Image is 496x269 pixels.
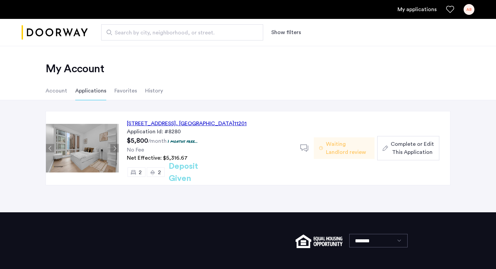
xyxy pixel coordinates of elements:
span: Complete or Edit This Application [391,140,434,156]
img: equal-housing.png [296,235,342,248]
h2: Deposit Given [169,160,222,185]
span: Net Effective: $5,316.67 [127,155,188,161]
span: 2 [139,170,142,175]
li: Account [46,81,67,100]
img: logo [22,20,88,45]
li: History [145,81,163,100]
a: Favorites [446,5,454,14]
span: No Fee [127,147,144,153]
span: Search by city, neighborhood, or street. [115,29,244,37]
p: 1 months free... [168,138,198,144]
button: Next apartment [110,144,119,153]
li: Applications [75,81,106,100]
input: Apartment Search [101,24,263,41]
button: button [377,136,439,160]
button: Show or hide filters [271,28,301,36]
h2: My Account [46,62,450,76]
div: AB [464,4,474,15]
button: Previous apartment [46,144,54,153]
a: Cazamio logo [22,20,88,45]
span: 2 [158,170,161,175]
iframe: chat widget [468,242,489,262]
img: Apartment photo [46,124,119,172]
div: Application Id: #8280 [127,128,292,136]
select: Language select [349,234,408,247]
div: [STREET_ADDRESS] 11201 [127,119,247,128]
li: Favorites [114,81,137,100]
a: My application [397,5,437,14]
span: $5,800 [127,137,148,144]
sub: /month [148,138,167,144]
span: , [GEOGRAPHIC_DATA] [176,121,234,126]
span: Waiting Landlord review [326,140,369,156]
